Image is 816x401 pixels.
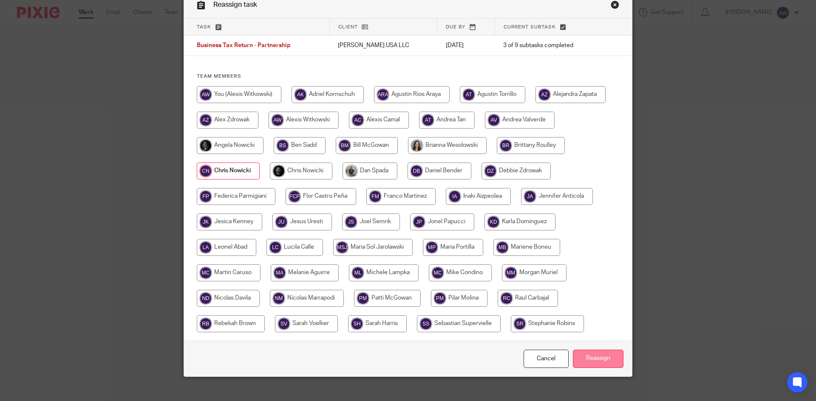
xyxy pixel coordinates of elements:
[197,25,211,29] span: Task
[197,43,291,49] span: Business Tax Return - Partnership
[446,41,486,50] p: [DATE]
[611,0,619,12] a: Close this dialog window
[524,350,569,368] a: Close this dialog window
[446,25,465,29] span: Due by
[573,350,623,368] input: Reassign
[213,1,257,8] span: Reassign task
[504,25,556,29] span: Current subtask
[197,73,619,80] h4: Team members
[338,25,358,29] span: Client
[338,41,428,50] p: [PERSON_NAME] USA LLC
[495,36,601,56] td: 3 of 9 subtasks completed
